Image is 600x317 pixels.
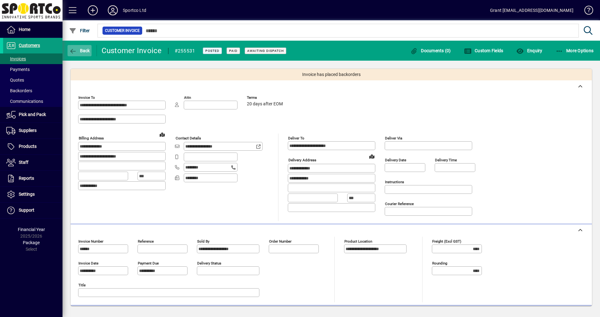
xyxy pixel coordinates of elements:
span: Enquiry [516,48,542,53]
a: View on map [367,151,377,161]
mat-label: Reference [138,239,154,244]
span: Financial Year [18,227,45,232]
span: 20 days after EOM [247,102,283,107]
a: Products [3,139,62,154]
a: Payments [3,64,62,75]
a: Invoices [3,53,62,64]
span: Paid [229,49,237,53]
span: Staff [19,160,28,165]
a: Pick and Pack [3,107,62,123]
a: Support [3,203,62,218]
span: Posted [205,49,219,53]
button: Documents (0) [409,45,452,56]
mat-label: Invoice To [78,95,95,100]
mat-label: Attn [184,95,191,100]
span: Invoice has placed backorders [302,71,361,78]
a: Quotes [3,75,62,85]
button: Profile [103,5,123,16]
div: Customer Invoice [102,46,162,56]
span: Terms [247,96,284,100]
a: Backorders [3,85,62,96]
span: Suppliers [19,128,37,133]
mat-label: Payment due [138,261,159,265]
span: Customer Invoice [105,28,140,34]
span: Back [69,48,90,53]
span: Reports [19,176,34,181]
a: Staff [3,155,62,170]
span: Documents (0) [410,48,451,53]
mat-label: Delivery date [385,158,406,162]
a: Suppliers [3,123,62,138]
a: Knowledge Base [580,1,592,22]
mat-label: Sold by [197,239,209,244]
mat-label: Instructions [385,180,404,184]
mat-label: Rounding [432,261,447,265]
mat-label: Deliver To [288,136,304,140]
span: Quotes [6,78,24,83]
span: Custom Fields [464,48,503,53]
mat-label: Product location [344,239,372,244]
mat-label: Invoice date [78,261,98,265]
a: View on map [157,129,167,139]
a: Settings [3,187,62,202]
span: Settings [19,192,35,197]
span: More Options [556,48,594,53]
app-page-header-button: Back [62,45,97,56]
span: Payments [6,67,30,72]
span: Awaiting Dispatch [247,49,284,53]
a: Communications [3,96,62,107]
mat-label: Order number [269,239,292,244]
button: Filter [67,25,92,36]
span: Customers [19,43,40,48]
button: Enquiry [515,45,544,56]
span: Pick and Pack [19,112,46,117]
mat-label: Freight (excl GST) [432,239,461,244]
span: Communications [6,99,43,104]
button: More Options [554,45,595,56]
mat-label: Deliver via [385,136,402,140]
span: Products [19,144,37,149]
div: Sportco Ltd [123,5,146,15]
mat-label: Invoice number [78,239,103,244]
button: Back [67,45,92,56]
mat-label: Delivery time [435,158,457,162]
mat-label: Courier Reference [385,202,414,206]
div: Grant [EMAIL_ADDRESS][DOMAIN_NAME] [490,5,573,15]
button: Add [83,5,103,16]
span: Support [19,208,34,213]
span: Invoices [6,56,26,61]
mat-label: Delivery status [197,261,221,265]
span: Home [19,27,30,32]
span: Backorders [6,88,32,93]
span: Filter [69,28,90,33]
mat-label: Title [78,283,86,287]
a: Reports [3,171,62,186]
button: Custom Fields [462,45,505,56]
a: Home [3,22,62,38]
div: #255531 [175,46,195,56]
span: Package [23,240,40,245]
